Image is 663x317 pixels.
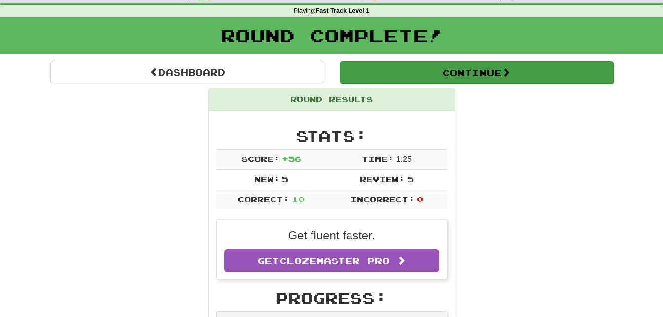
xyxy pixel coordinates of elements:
span: 1 : 25 [396,155,412,163]
span: Time: [362,154,394,163]
span: Incorrect: [351,195,415,204]
div: Round Results [209,89,455,111]
span: + 56 [282,154,301,163]
span: 5 [407,174,414,184]
button: Continue [340,61,614,84]
span: 0 [417,195,423,204]
span: New: [254,174,280,184]
h1: Round Complete! [3,26,660,45]
span: Score: [241,154,280,163]
h2: Stats: [216,128,447,144]
strong: Fast Track Level 1 [316,7,370,14]
a: Dashboard [50,61,324,83]
a: GetClozemaster Pro [224,249,439,272]
span: Review: [360,174,405,184]
span: Clozemaster Pro [279,255,390,266]
span: Correct: [238,195,289,204]
p: Get fluent faster. [224,227,439,244]
h2: Progress: [216,290,447,306]
span: 10 [292,195,305,204]
span: 5 [282,174,288,184]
